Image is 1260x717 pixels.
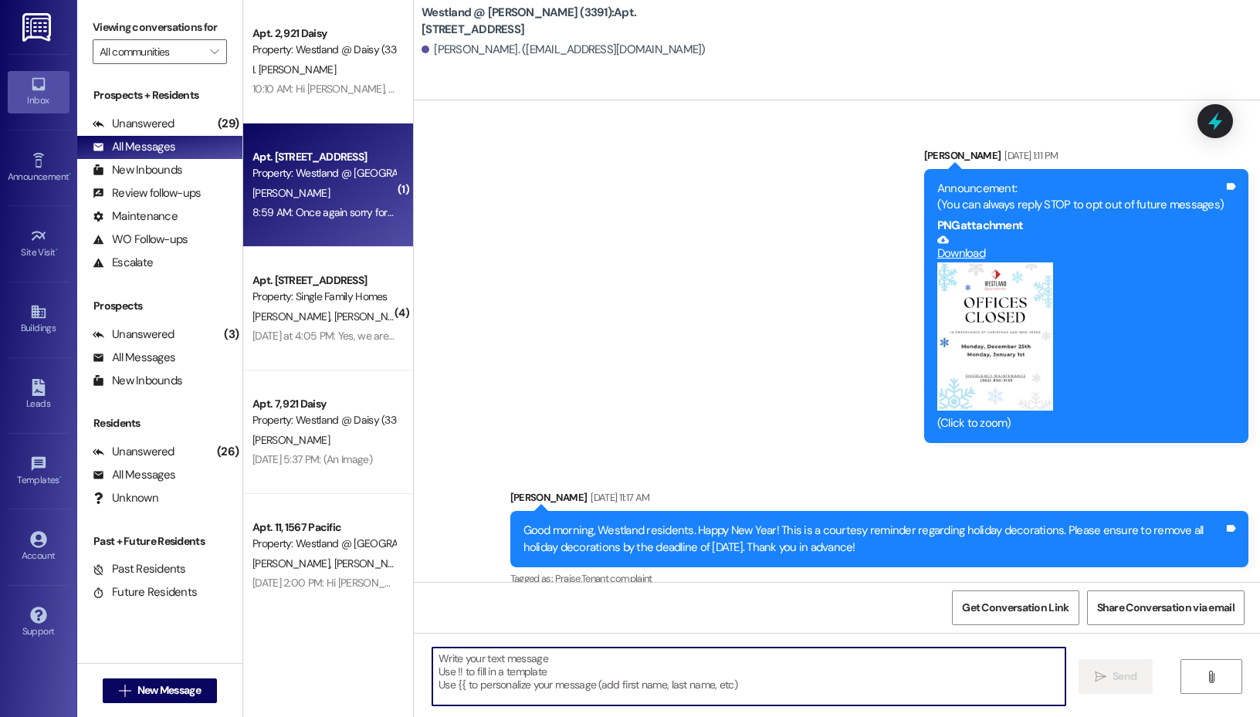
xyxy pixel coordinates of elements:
[252,186,330,200] span: [PERSON_NAME]
[220,323,242,347] div: (3)
[93,255,153,271] div: Escalate
[252,205,458,219] div: 8:59 AM: Once again sorry for replying so late
[77,533,242,550] div: Past + Future Residents
[210,46,218,58] i: 
[587,489,649,506] div: [DATE] 11:17 AM
[93,116,174,132] div: Unanswered
[93,490,158,506] div: Unknown
[93,139,175,155] div: All Messages
[1205,671,1217,683] i: 
[214,112,242,136] div: (29)
[77,87,242,103] div: Prospects + Residents
[59,472,62,483] span: •
[8,526,69,568] a: Account
[252,536,395,552] div: Property: Westland @ [GEOGRAPHIC_DATA] (3297)
[252,396,395,412] div: Apt. 7, 921 Daisy
[8,223,69,265] a: Site Visit •
[962,600,1069,616] span: Get Conversation Link
[93,326,174,343] div: Unanswered
[937,218,1023,233] b: PNG attachment
[252,149,395,165] div: Apt. [STREET_ADDRESS]
[334,309,412,323] span: [PERSON_NAME]
[22,13,54,42] img: ResiDesk Logo
[252,329,580,343] div: [DATE] at 4:05 PM: Yes, we are out of AC and it's been uncomfortably hot.
[69,169,71,180] span: •
[119,685,130,697] i: 
[100,39,202,64] input: All communities
[1095,671,1106,683] i: 
[8,374,69,416] a: Leads
[252,452,372,466] div: [DATE] 5:37 PM: (An Image)
[252,309,334,323] span: [PERSON_NAME]
[93,208,178,225] div: Maintenance
[252,25,395,42] div: Apt. 2, 921 Daisy
[937,181,1224,214] div: Announcement: (You can always reply STOP to opt out of future messages)
[103,678,217,703] button: New Message
[8,71,69,113] a: Inbox
[137,682,201,698] span: New Message
[252,289,395,305] div: Property: Single Family Homes
[523,523,1224,556] div: Good morning, Westland residents. Happy New Year! This is a courtesy reminder regarding holiday d...
[8,451,69,492] a: Templates •
[555,572,581,585] span: Praise ,
[952,590,1079,625] button: Get Conversation Link
[252,433,330,447] span: [PERSON_NAME]
[581,572,652,585] span: Tenant complaint
[93,561,186,577] div: Past Residents
[252,412,395,428] div: Property: Westland @ Daisy (3309)
[1087,590,1245,625] button: Share Conversation via email
[252,556,334,570] span: [PERSON_NAME]
[937,262,1053,411] button: Zoom image
[924,147,1248,169] div: [PERSON_NAME]
[56,245,58,255] span: •
[8,299,69,340] a: Buildings
[93,467,175,483] div: All Messages
[422,42,706,58] div: [PERSON_NAME]. ([EMAIL_ADDRESS][DOMAIN_NAME])
[422,5,730,38] b: Westland @ [PERSON_NAME] (3391): Apt. [STREET_ADDRESS]
[8,602,69,644] a: Support
[93,444,174,460] div: Unanswered
[252,519,395,536] div: Apt. 11, 1567 Pacific
[77,298,242,314] div: Prospects
[93,15,227,39] label: Viewing conversations for
[213,440,242,464] div: (26)
[252,63,336,76] span: I. [PERSON_NAME]
[252,42,395,58] div: Property: Westland @ Daisy (3309)
[1079,659,1153,694] button: Send
[1001,147,1058,164] div: [DATE] 1:11 PM
[1113,668,1136,685] span: Send
[93,584,197,600] div: Future Residents
[93,232,188,248] div: WO Follow-ups
[77,415,242,431] div: Residents
[937,234,1224,261] a: Download
[93,373,182,389] div: New Inbounds
[334,556,412,570] span: [PERSON_NAME]
[252,272,395,289] div: Apt. [STREET_ADDRESS]
[93,185,201,201] div: Review follow-ups
[510,567,1248,590] div: Tagged as:
[93,162,182,178] div: New Inbounds
[937,415,1224,431] div: (Click to zoom)
[252,165,395,181] div: Property: Westland @ [GEOGRAPHIC_DATA] (3391)
[1097,600,1235,616] span: Share Conversation via email
[93,350,175,366] div: All Messages
[510,489,1248,511] div: [PERSON_NAME]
